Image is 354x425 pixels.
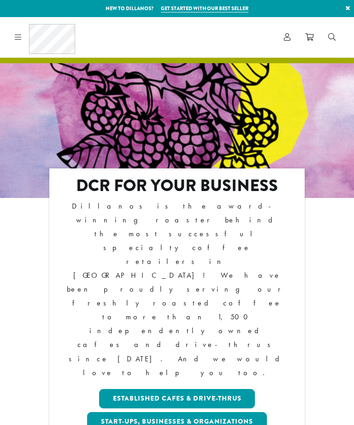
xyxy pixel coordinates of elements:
a: Get started with our best seller [161,5,248,12]
a: Established Cafes & Drive-Thrus [99,389,255,408]
h2: DCR FOR YOUR BUSINESS [67,176,287,196]
p: Dillanos is the award-winning roaster behind the most successful specialty coffee retailers in [G... [67,199,287,380]
a: Search [321,30,343,45]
